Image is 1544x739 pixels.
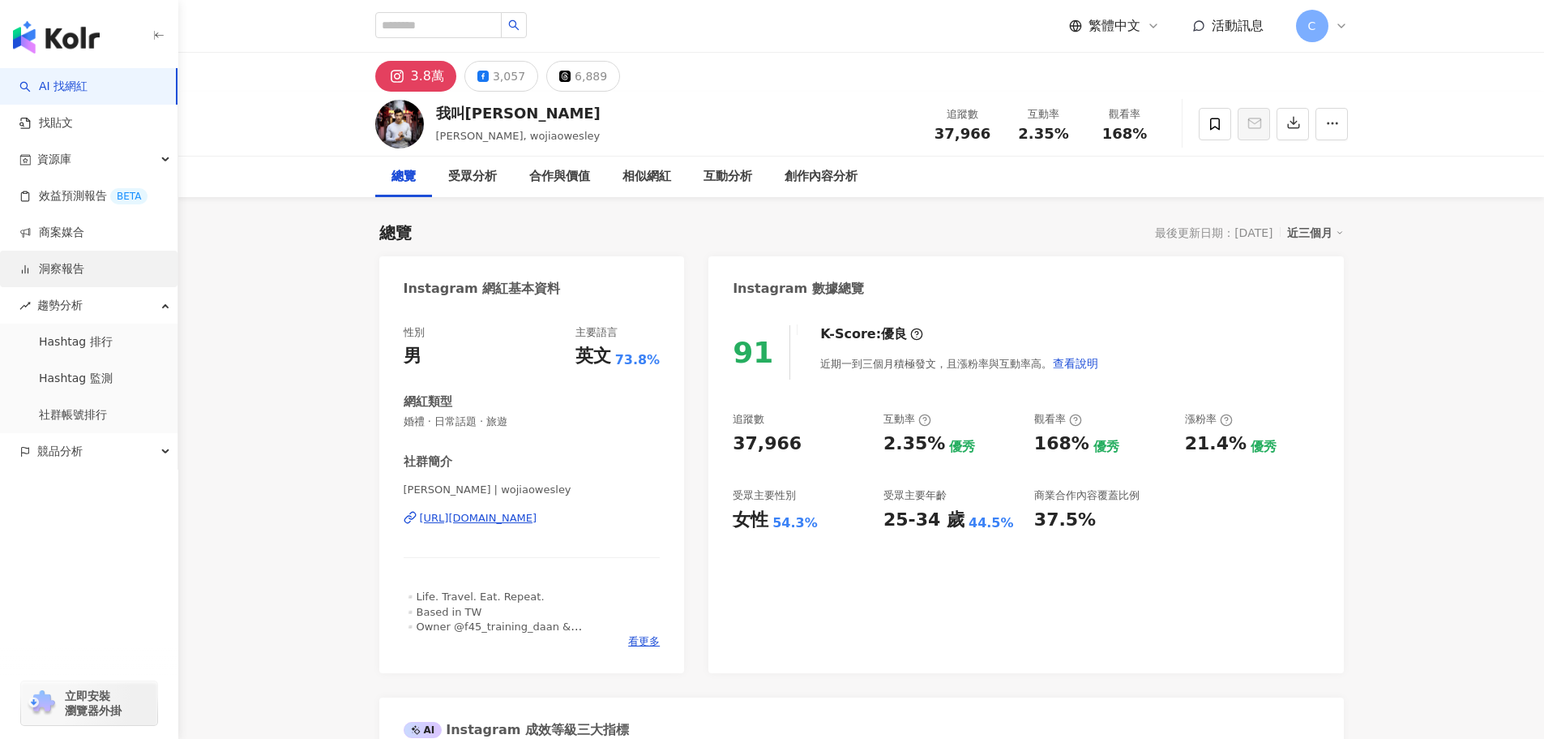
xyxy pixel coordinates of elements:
[820,325,923,343] div: K-Score :
[404,722,443,738] div: AI
[733,280,864,298] div: Instagram 數據總覽
[969,514,1014,532] div: 44.5%
[493,65,525,88] div: 3,057
[733,336,773,369] div: 91
[404,591,583,662] span: ▫️Life. Travel. Eat. Repeat. ▫️Based in TW ▫️Owner @f45_training_daan & @f45_training_neihu ▫️Pos...
[733,412,764,427] div: 追蹤數
[1212,18,1264,33] span: 活動訊息
[1185,432,1247,457] div: 21.4%
[883,488,947,503] div: 受眾主要年齡
[19,188,148,204] a: 效益預測報告BETA
[575,65,607,88] div: 6,889
[575,325,618,340] div: 主要語言
[1185,412,1233,427] div: 漲粉率
[733,432,802,457] div: 37,966
[436,130,601,142] span: [PERSON_NAME], wojiaowesley
[21,681,157,725] a: chrome extension立即安裝 瀏覽器外掛
[37,287,83,324] span: 趨勢分析
[733,508,768,533] div: 女性
[883,508,964,533] div: 25-34 歲
[404,721,629,739] div: Instagram 成效等級三大指標
[1018,126,1068,142] span: 2.35%
[1052,347,1099,380] button: 查看說明
[19,225,84,241] a: 商案媒合
[391,167,416,187] div: 總覽
[448,167,497,187] div: 受眾分析
[785,167,858,187] div: 創作內容分析
[1034,488,1140,503] div: 商業合作內容覆蓋比例
[704,167,752,187] div: 互動分析
[19,115,73,131] a: 找貼文
[949,438,975,456] div: 優秀
[39,407,107,423] a: 社群帳號排行
[375,61,456,92] button: 3.8萬
[404,325,425,340] div: 性別
[1251,438,1277,456] div: 優秀
[404,453,452,470] div: 社群簡介
[1053,357,1098,370] span: 查看說明
[733,488,796,503] div: 受眾主要性別
[935,125,990,142] span: 37,966
[379,221,412,244] div: 總覽
[1093,438,1119,456] div: 優秀
[404,511,661,526] a: [URL][DOMAIN_NAME]
[1155,226,1272,239] div: 最後更新日期：[DATE]
[37,433,83,470] span: 競品分析
[628,634,660,649] span: 看更多
[404,415,661,429] span: 婚禮 · 日常話題 · 旅遊
[622,167,671,187] div: 相似網紅
[65,689,122,718] span: 立即安裝 瀏覽器外掛
[1308,17,1316,35] span: C
[772,514,818,532] div: 54.3%
[1013,106,1075,122] div: 互動率
[375,100,424,148] img: KOL Avatar
[1088,17,1140,35] span: 繁體中文
[932,106,994,122] div: 追蹤數
[37,141,71,178] span: 資源庫
[464,61,538,92] button: 3,057
[436,103,601,123] div: 我叫[PERSON_NAME]
[529,167,590,187] div: 合作與價值
[420,511,537,526] div: [URL][DOMAIN_NAME]
[411,65,444,88] div: 3.8萬
[19,79,88,95] a: searchAI 找網紅
[1094,106,1156,122] div: 觀看率
[19,300,31,311] span: rise
[404,393,452,410] div: 網紅類型
[1034,432,1089,457] div: 168%
[39,371,113,387] a: Hashtag 監測
[404,483,661,497] span: [PERSON_NAME] | wojiaowesley
[615,351,661,369] span: 73.8%
[19,261,84,277] a: 洞察報告
[883,432,945,457] div: 2.35%
[1102,126,1148,142] span: 168%
[13,21,100,54] img: logo
[881,325,907,343] div: 優良
[404,280,561,298] div: Instagram 網紅基本資料
[820,347,1099,380] div: 近期一到三個月積極發文，且漲粉率與互動率高。
[546,61,620,92] button: 6,889
[1034,412,1082,427] div: 觀看率
[883,412,931,427] div: 互動率
[508,19,520,31] span: search
[39,334,113,350] a: Hashtag 排行
[1034,508,1096,533] div: 37.5%
[404,344,421,369] div: 男
[26,690,58,716] img: chrome extension
[1287,222,1344,243] div: 近三個月
[575,344,611,369] div: 英文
